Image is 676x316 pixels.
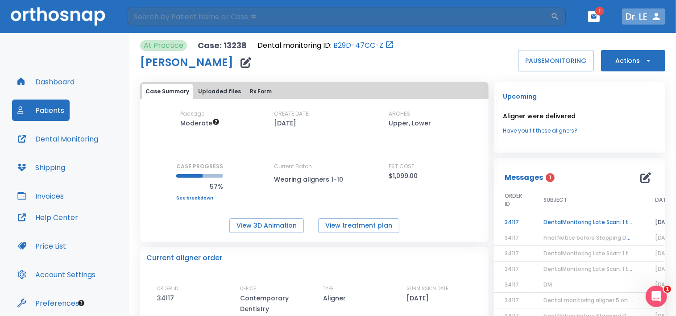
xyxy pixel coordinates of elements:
h1: [PERSON_NAME] [140,57,233,68]
button: Invoices [12,185,69,207]
span: Up to 20 Steps (40 aligners) [180,119,220,128]
button: Patients [12,100,70,121]
p: ORDER ID [157,285,178,293]
span: 34117 [505,281,519,288]
p: Wearing aligners 1-10 [274,174,354,185]
button: Price List [12,235,71,257]
img: Orthosnap [11,7,105,25]
span: DM [543,281,552,288]
button: Dashboard [12,71,80,92]
span: 1 [546,173,555,182]
button: Actions [601,50,665,71]
td: 34117 [494,215,533,230]
span: SUBJECT [543,196,567,204]
span: DATE [655,196,669,204]
span: Final Notice before Stopping DentalMonitoring [543,234,671,241]
span: 34117 [505,249,519,257]
p: Upcoming [503,91,656,102]
button: Uploaded files [195,84,245,99]
span: 34117 [505,234,519,241]
iframe: Intercom live chat [646,286,667,307]
p: EST COST [389,162,415,170]
p: Messages [505,172,543,183]
p: 57% [176,181,223,192]
span: 34117 [505,265,519,273]
span: [DATE] [655,234,674,241]
span: ORDER ID [505,192,522,208]
p: CREATE DATE [274,110,308,118]
p: SUBMISSION DATE [406,285,448,293]
p: [DATE] [406,293,432,304]
p: [DATE] [274,118,296,129]
button: Dental Monitoring [12,128,104,150]
span: [DATE] [655,281,674,288]
p: Case: 13238 [198,40,247,51]
p: Aligner were delivered [503,111,656,121]
button: Dr. LE [622,8,665,25]
div: Tooltip anchor [77,299,85,307]
span: 34117 [505,296,519,304]
p: Contemporary Dentistry [240,293,316,314]
button: PAUSEMONITORING [518,50,594,71]
a: B29D-47CC-Z [333,40,383,51]
span: 1 [595,7,604,16]
button: Case Summary [142,84,193,99]
p: $1,099.00 [389,170,418,181]
button: Account Settings [12,264,101,285]
span: [DATE] [655,249,674,257]
p: CASE PROGRESS [176,162,223,170]
p: 34117 [157,293,177,304]
span: [DATE] [655,265,674,273]
p: Package [180,110,204,118]
button: Preferences [12,292,84,314]
p: Upper, Lower [389,118,431,129]
p: At Practice [144,40,183,51]
p: ARCHES [389,110,410,118]
span: 1 [664,286,671,293]
button: View treatment plan [318,218,399,233]
a: See breakdown [176,195,223,201]
div: Open patient in dental monitoring portal [257,40,394,51]
p: Current Batch [274,162,354,170]
input: Search by Patient Name or Case # [128,8,551,25]
p: Current aligner order [146,253,222,263]
p: Aligner [323,293,349,304]
div: tabs [142,84,487,99]
p: Dental monitoring ID: [257,40,332,51]
p: TYPE [323,285,334,293]
button: Rx Form [246,84,275,99]
p: OFFICE [240,285,256,293]
td: DentalMonitoring Late Scan: 1 to 2 Weeks Notification [533,215,644,230]
button: Help Center [12,207,83,228]
button: View 3D Animation [229,218,304,233]
a: Have you fit these aligners? [503,127,656,135]
button: Shipping [12,157,71,178]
